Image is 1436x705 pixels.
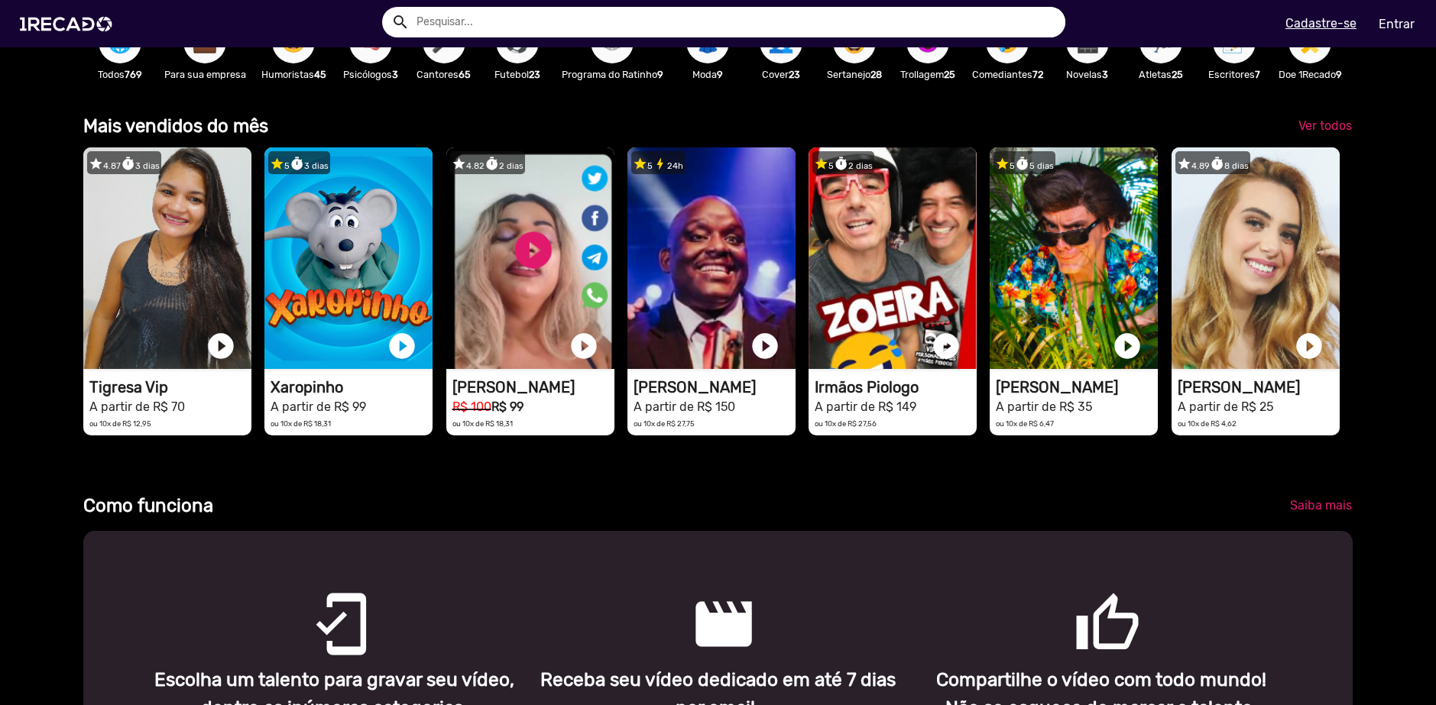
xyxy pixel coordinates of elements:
[387,331,417,361] a: play_circle_filled
[717,69,723,80] b: 9
[1032,69,1043,80] b: 72
[657,69,663,80] b: 9
[391,13,410,31] mat-icon: Example home icon
[452,419,513,428] small: ou 10x de R$ 18,31
[634,419,695,428] small: ou 10x de R$ 27,75
[944,69,955,80] b: 25
[1255,69,1260,80] b: 7
[314,69,326,80] b: 45
[634,399,735,414] small: A partir de R$ 150
[1112,331,1143,361] a: play_circle_filled
[1285,16,1357,31] u: Cadastre-se
[307,590,326,609] mat-icon: mobile_friendly
[83,115,268,137] b: Mais vendidos do mês
[271,399,366,414] small: A partir de R$ 99
[996,419,1054,428] small: ou 10x de R$ 6,47
[271,419,331,428] small: ou 10x de R$ 18,31
[529,69,540,80] b: 23
[815,399,916,414] small: A partir de R$ 149
[1279,67,1342,82] p: Doe 1Recado
[415,67,473,82] p: Cantores
[627,147,796,369] video: 1RECADO vídeos dedicados para fãs e empresas
[89,399,185,414] small: A partir de R$ 70
[491,399,524,414] b: R$ 99
[825,67,883,82] p: Sertanejo
[789,69,800,80] b: 23
[264,147,433,369] video: 1RECADO vídeos dedicados para fãs e empresas
[996,378,1158,396] h1: [PERSON_NAME]
[83,495,213,516] b: Como funciona
[1178,399,1273,414] small: A partir de R$ 25
[271,378,433,396] h1: Xaropinho
[125,69,142,80] b: 769
[750,331,780,361] a: play_circle_filled
[569,331,599,361] a: play_circle_filled
[164,67,246,82] p: Para sua empresa
[815,378,977,396] h1: Irmãos Piologo
[899,67,957,82] p: Trollagem
[89,419,151,428] small: ou 10x de R$ 12,95
[405,7,1066,37] input: Pesquisar...
[1294,331,1324,361] a: play_circle_filled
[990,147,1158,369] video: 1RECADO vídeos dedicados para fãs e empresas
[1058,67,1117,82] p: Novelas
[452,378,614,396] h1: [PERSON_NAME]
[1102,69,1108,80] b: 3
[1178,378,1340,396] h1: [PERSON_NAME]
[488,67,546,82] p: Futebol
[91,67,149,82] p: Todos
[1074,590,1092,609] mat-icon: thumb_up_outlined
[679,67,737,82] p: Moda
[634,378,796,396] h1: [PERSON_NAME]
[83,147,251,369] video: 1RECADO vídeos dedicados para fãs e empresas
[1336,69,1342,80] b: 9
[996,399,1092,414] small: A partir de R$ 35
[1298,118,1352,133] span: Ver todos
[870,69,882,80] b: 28
[459,69,471,80] b: 65
[815,419,877,428] small: ou 10x de R$ 27,56
[809,147,977,369] video: 1RECADO vídeos dedicados para fãs e empresas
[392,69,398,80] b: 3
[1290,498,1352,513] span: Saiba mais
[89,378,251,396] h1: Tigresa Vip
[562,67,663,82] p: Programa do Ratinho
[1369,11,1425,37] a: Entrar
[342,67,400,82] p: Psicólogos
[1172,147,1340,369] video: 1RECADO vídeos dedicados para fãs e empresas
[1172,69,1183,80] b: 25
[446,147,614,369] video: 1RECADO vídeos dedicados para fãs e empresas
[1132,67,1190,82] p: Atletas
[690,590,708,609] mat-icon: movie
[261,67,326,82] p: Humoristas
[1205,67,1263,82] p: Escritores
[972,67,1043,82] p: Comediantes
[1278,492,1364,519] a: Saiba mais
[1178,419,1237,428] small: ou 10x de R$ 4,62
[386,8,413,34] button: Example home icon
[206,331,236,361] a: play_circle_filled
[452,399,491,414] small: R$ 100
[931,331,961,361] a: play_circle_filled
[752,67,810,82] p: Cover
